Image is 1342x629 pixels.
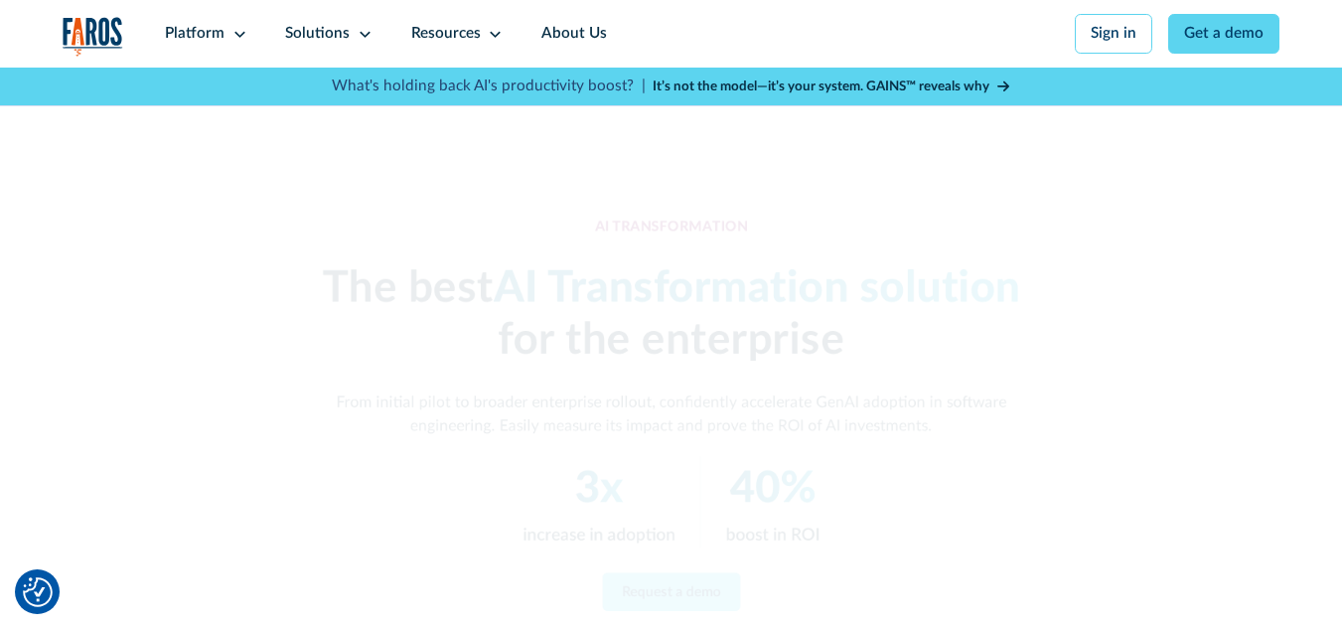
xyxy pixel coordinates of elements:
[653,79,989,93] strong: It’s not the model—it’s your system. GAINS™ reveals why
[602,573,740,611] a: Request a demo
[498,319,844,362] strong: for the enterprise
[1168,14,1280,54] a: Get a demo
[729,468,816,511] em: 40%
[594,219,747,236] div: AI TRANSFORMATION
[63,17,123,57] a: home
[23,577,53,607] img: Revisit consent button
[298,392,1044,438] p: From initial pilot to broader enterprise rollout, confidently accelerate GenAI adoption in softwa...
[165,23,224,46] div: Platform
[522,523,675,549] p: increase in adoption
[653,77,1010,96] a: It’s not the model—it’s your system. GAINS™ reveals why
[1075,14,1153,54] a: Sign in
[332,76,646,98] p: What's holding back AI's productivity boost? |
[63,17,123,57] img: Logo of the analytics and reporting company Faros.
[23,577,53,607] button: Cookie Settings
[285,23,350,46] div: Solutions
[494,266,1020,309] em: AI Transformation solution
[411,23,481,46] div: Resources
[725,523,820,549] p: boost in ROI
[574,468,623,511] em: 3x
[322,266,493,309] strong: The best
